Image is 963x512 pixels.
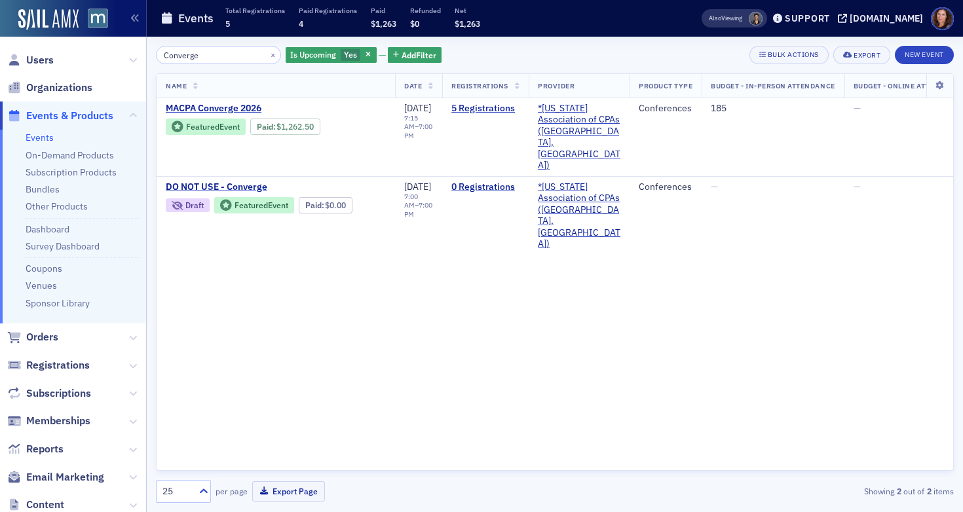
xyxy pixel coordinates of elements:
span: Reports [26,442,64,456]
div: Yes [286,47,377,64]
time: 7:00 PM [404,200,432,218]
a: Memberships [7,414,90,428]
p: Refunded [410,6,441,15]
button: New Event [895,46,954,64]
span: Subscriptions [26,386,91,401]
a: Coupons [26,263,62,274]
span: Registrations [451,81,508,90]
span: — [711,181,718,192]
p: Net [455,6,480,15]
span: Users [26,53,54,67]
a: Users [7,53,54,67]
span: Date [404,81,422,90]
span: : [305,200,326,210]
span: Content [26,498,64,512]
strong: 2 [894,485,903,497]
span: : [257,122,277,132]
span: Is Upcoming [290,49,336,60]
span: 5 [225,18,230,29]
span: Events & Products [26,109,113,123]
button: [DOMAIN_NAME] [838,14,928,23]
div: Support [785,12,830,24]
div: Paid: 0 - $0 [299,197,352,213]
button: × [267,48,279,60]
a: Reports [7,442,64,456]
span: Budget - In-Person Attendance [711,81,835,90]
a: Paid [257,122,273,132]
a: View Homepage [79,9,108,31]
a: Organizations [7,81,92,95]
p: Paid Registrations [299,6,357,15]
button: AddFilter [388,47,442,64]
a: Events & Products [7,109,113,123]
img: SailAMX [88,9,108,29]
a: MACPA Converge 2026 [166,103,386,115]
a: On-Demand Products [26,149,114,161]
input: Search… [156,46,281,64]
div: Export [854,52,880,59]
span: Email Marketing [26,470,104,485]
a: 5 Registrations [451,103,519,115]
a: DO NOT USE - Converge [166,181,386,193]
strong: 2 [924,485,934,497]
a: Orders [7,330,58,344]
a: Sponsor Library [26,297,90,309]
a: Dashboard [26,223,69,235]
a: Paid [305,200,322,210]
button: Bulk Actions [749,46,829,64]
a: Subscriptions [7,386,91,401]
a: *[US_STATE] Association of CPAs ([GEOGRAPHIC_DATA], [GEOGRAPHIC_DATA]) [538,103,620,172]
a: Bundles [26,183,60,195]
div: 25 [162,485,191,498]
div: Draft [166,198,210,212]
span: $1,263 [455,18,480,29]
a: Venues [26,280,57,291]
div: Conferences [639,103,692,115]
span: Provider [538,81,575,90]
span: [DATE] [404,102,431,114]
span: $0 [410,18,419,29]
span: Viewing [709,14,742,23]
a: Other Products [26,200,88,212]
span: Orders [26,330,58,344]
span: — [854,181,861,192]
a: Email Marketing [7,470,104,485]
span: Product Type [639,81,692,90]
span: *Maryland Association of CPAs (Timonium, MD) [538,103,620,172]
p: Paid [371,6,396,15]
div: – [404,192,433,218]
div: Featured Event [235,202,288,209]
a: 0 Registrations [451,181,519,193]
div: Draft [185,202,204,209]
span: $0.00 [325,200,346,210]
span: Memberships [26,414,90,428]
span: Profile [931,7,954,30]
a: Subscription Products [26,166,117,178]
a: Survey Dashboard [26,240,100,252]
a: SailAMX [18,9,79,30]
div: Featured Event [186,123,240,130]
span: $1,262.50 [276,122,314,132]
a: New Event [895,48,954,60]
div: Featured Event [214,197,294,213]
div: 185 [711,103,835,115]
span: Add Filter [402,49,436,61]
time: 7:00 PM [404,122,432,139]
div: Paid: 11 - $126250 [250,119,320,134]
span: Mary Beth Halpern [749,12,763,26]
span: Organizations [26,81,92,95]
a: *[US_STATE] Association of CPAs ([GEOGRAPHIC_DATA], [GEOGRAPHIC_DATA]) [538,181,620,250]
span: 4 [299,18,303,29]
time: 7:15 AM [404,113,418,131]
button: Export Page [252,481,325,502]
label: per page [216,485,248,497]
button: Export [833,46,890,64]
a: Registrations [7,358,90,373]
span: Yes [344,49,357,60]
h1: Events [178,10,214,26]
span: [DATE] [404,181,431,192]
span: — [854,102,861,114]
a: Events [26,132,54,143]
time: 7:00 AM [404,192,418,210]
